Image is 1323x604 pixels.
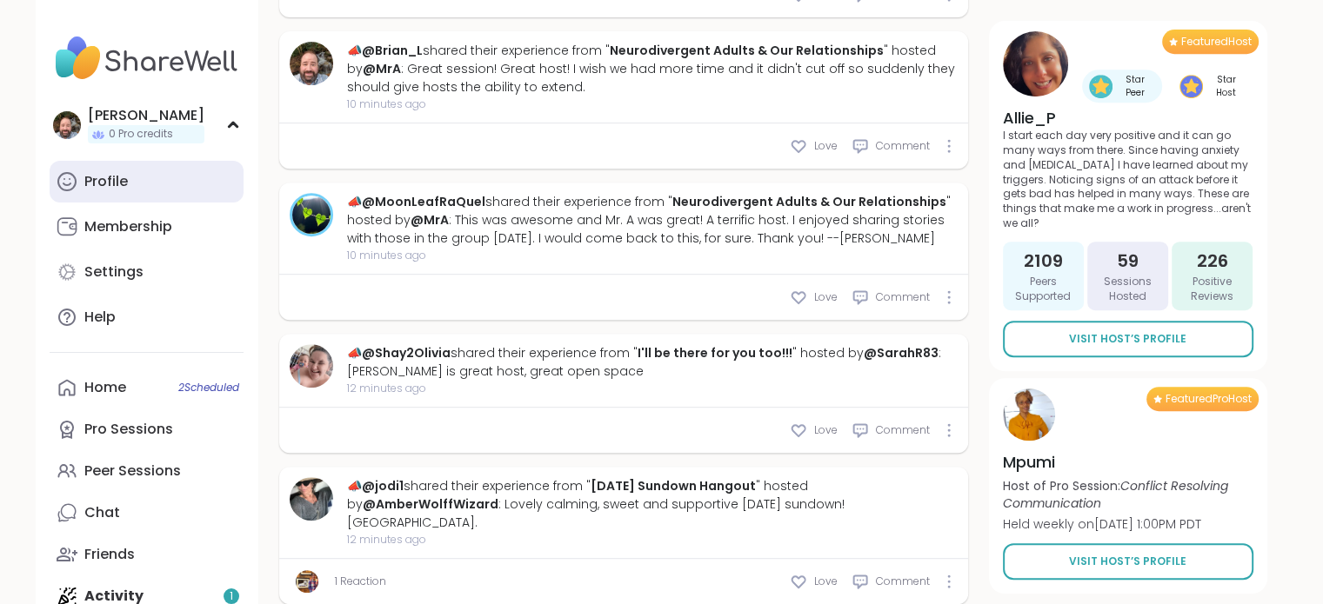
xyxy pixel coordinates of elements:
[50,296,244,338] a: Help
[1003,543,1253,580] a: Visit Host’s Profile
[290,193,333,236] a: MoonLeafRaQuel
[84,262,144,282] div: Settings
[1181,35,1252,49] span: Featured Host
[1069,554,1186,569] span: Visit Host’s Profile
[1179,275,1246,304] span: Positive Reviews
[290,42,333,85] img: Brian_L
[1003,31,1068,96] img: Allie_P
[864,344,939,362] a: @SarahR83
[84,420,173,439] div: Pro Sessions
[347,344,958,381] div: 📣 shared their experience from " " hosted by : [PERSON_NAME] is great host, great open space
[1116,73,1155,99] span: Star Peer
[290,344,333,388] img: Shay2Olivia
[53,111,81,139] img: Brian_L
[50,534,244,575] a: Friends
[876,138,930,154] span: Comment
[84,545,135,564] div: Friends
[84,461,181,481] div: Peer Sessions
[290,477,333,521] img: jodi1
[347,96,958,112] span: 10 minutes ago
[1117,249,1139,273] span: 59
[1179,75,1203,98] img: Star Host
[362,193,485,210] a: @MoonLeafRaQuel
[1024,249,1063,273] span: 2109
[1003,107,1253,129] h4: Allie_P
[347,193,958,248] div: 📣 shared their experience from " " hosted by : This was awesome and Mr. A was great! A terrific h...
[1166,392,1252,406] span: Featured Pro Host
[411,211,449,229] a: @MrA
[347,381,958,396] span: 12 minutes ago
[1003,477,1228,512] i: Conflict Resolving Communication
[50,367,244,408] a: Home2Scheduled
[1003,515,1253,533] p: Held weekly on [DATE] 1:00PM PDT
[876,422,930,438] span: Comment
[88,106,204,125] div: [PERSON_NAME]
[50,408,244,450] a: Pro Sessions
[1089,75,1113,98] img: Star Peer
[84,378,126,397] div: Home
[814,138,838,154] span: Love
[876,289,930,305] span: Comment
[347,532,958,548] span: 12 minutes ago
[50,450,244,492] a: Peer Sessions
[1069,331,1186,347] span: Visit Host’s Profile
[50,206,244,248] a: Membership
[84,308,116,327] div: Help
[347,477,958,532] div: 📣 shared their experience from " " hosted by : Lovely calming, sweet and supportive [DATE] sundow...
[362,42,423,59] a: @Brian_L
[84,172,128,191] div: Profile
[347,248,958,263] span: 10 minutes ago
[50,161,244,202] a: Profile
[50,251,244,293] a: Settings
[610,42,884,59] a: Neurodivergent Adults & Our Relationships
[362,344,451,362] a: @Shay2Olivia
[672,193,946,210] a: Neurodivergent Adults & Our Relationships
[296,570,318,593] img: AmberWolffWizard
[178,381,239,395] span: 2 Scheduled
[84,503,120,522] div: Chat
[1197,249,1228,273] span: 226
[1206,73,1246,99] span: Star Host
[814,422,838,438] span: Love
[84,217,172,236] div: Membership
[1003,129,1253,231] p: I start each day very positive and it can go many ways from there. Since having anxiety and [MEDI...
[362,477,404,494] a: @jodi1
[1003,388,1055,441] img: Mpumi
[50,492,244,534] a: Chat
[347,42,958,96] div: 📣 shared their experience from " " hosted by : Great session! Great host! I wish we had more time...
[1094,275,1161,304] span: Sessions Hosted
[876,574,930,589] span: Comment
[1010,275,1077,304] span: Peers Supported
[814,289,838,305] span: Love
[109,127,173,142] span: 0 Pro credits
[638,344,792,362] a: I'll be there for you too!!!
[50,28,244,89] img: ShareWell Nav Logo
[363,60,401,77] a: @MrA
[1003,477,1253,512] p: Host of Pro Session:
[591,477,756,494] a: [DATE] Sundown Hangout
[335,574,386,589] a: 1 Reaction
[814,574,838,589] span: Love
[1003,321,1253,357] a: Visit Host’s Profile
[292,196,331,234] img: MoonLeafRaQuel
[1003,451,1253,473] h4: Mpumi
[363,495,498,513] a: @AmberWolffWizard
